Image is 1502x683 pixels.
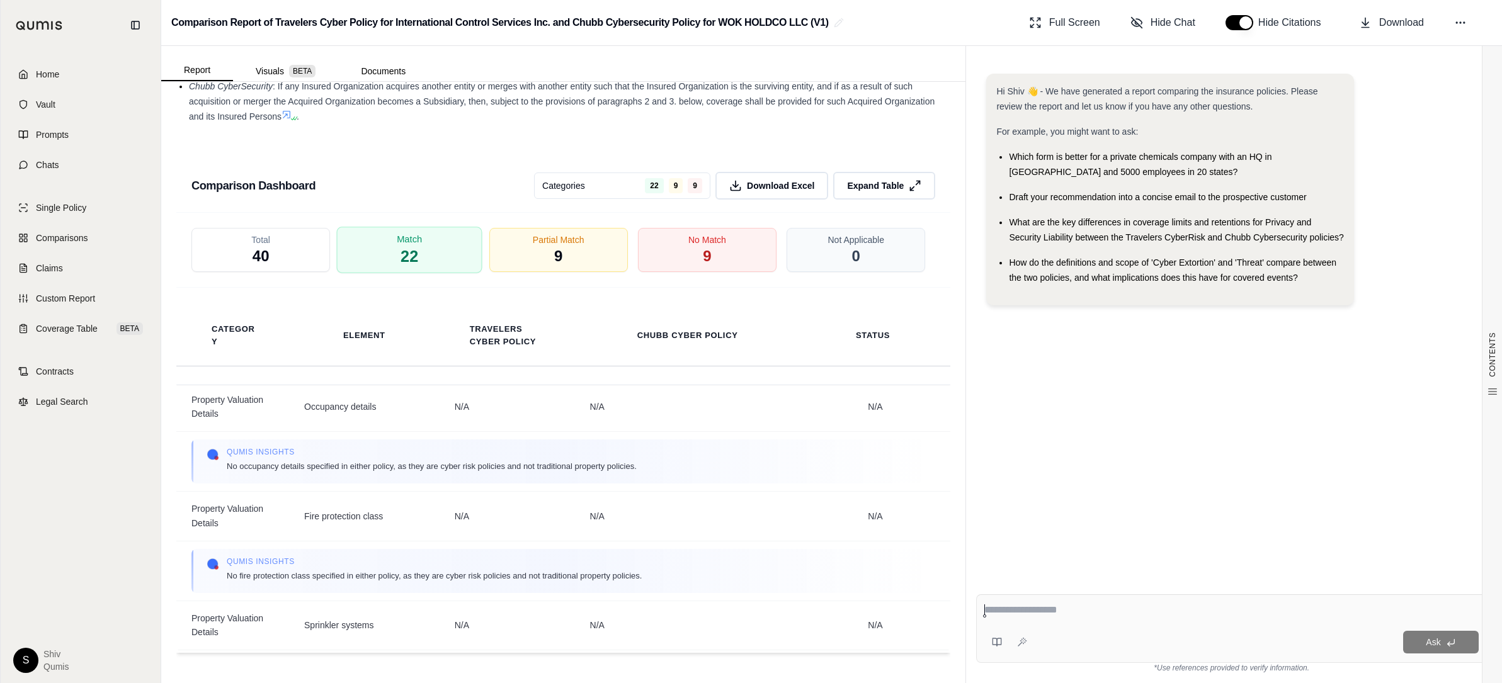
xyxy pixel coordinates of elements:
[207,558,219,570] img: Qumis
[36,68,59,81] span: Home
[338,61,428,81] button: Documents
[36,395,88,408] span: Legal Search
[645,178,663,193] span: 22
[847,179,904,192] span: Expand Table
[816,618,936,633] span: N/A
[328,322,401,349] th: Element
[688,178,702,193] span: 9
[196,315,274,356] th: Category
[1426,637,1440,647] span: Ask
[669,178,683,193] span: 9
[833,172,935,200] button: Expand Table
[747,179,814,192] span: Download Excel
[36,159,59,171] span: Chats
[401,246,418,268] span: 22
[13,648,38,673] div: S
[189,81,935,121] span: : If any Insured Organization acquires another entity or merges with another entity such that the...
[622,322,753,349] th: Chubb Cyber Policy
[227,460,637,473] span: No occupancy details specified in either policy, as they are cyber risk policies and not traditio...
[253,246,270,266] span: 40
[43,648,69,660] span: Shiv
[8,254,153,282] a: Claims
[227,556,642,567] span: Qumis INSIGHTS
[227,447,637,457] span: Qumis INSIGHTS
[8,388,153,415] a: Legal Search
[36,365,74,378] span: Contracts
[455,400,560,414] span: N/A
[1009,257,1336,283] span: How do the definitions and scope of 'Cyber Extortion' and 'Threat' compare between the two polici...
[297,111,299,121] span: .
[36,262,63,274] span: Claims
[1151,15,1195,30] span: Hide Chat
[191,502,274,531] span: Property Valuation Details
[189,81,273,91] span: Chubb CyberSecurity
[8,224,153,252] a: Comparisons
[8,91,153,118] a: Vault
[828,234,884,246] span: Not Applicable
[554,246,562,266] span: 9
[125,15,145,35] button: Collapse sidebar
[1009,192,1306,202] span: Draft your recommendation into a concise email to the prospective customer
[304,618,424,633] span: Sprinkler systems
[1009,152,1272,177] span: Which form is better for a private chemicals company with an HQ in [GEOGRAPHIC_DATA] and 5000 emp...
[36,292,95,305] span: Custom Report
[117,322,143,335] span: BETA
[191,174,316,197] h3: Comparison Dashboard
[191,393,274,422] span: Property Valuation Details
[816,400,936,414] span: N/A
[161,60,233,81] button: Report
[304,400,424,414] span: Occupancy details
[8,60,153,88] a: Home
[1379,15,1424,30] span: Download
[8,151,153,179] a: Chats
[590,618,785,633] span: N/A
[841,322,905,349] th: Status
[397,233,422,246] span: Match
[1125,10,1200,35] button: Hide Chat
[455,618,560,633] span: N/A
[251,234,270,246] span: Total
[43,660,69,673] span: Qumis
[304,509,424,524] span: Fire protection class
[1403,631,1479,653] button: Ask
[207,448,219,461] img: Qumis
[233,61,338,81] button: Visuals
[688,234,726,246] span: No Match
[590,400,785,414] span: N/A
[8,121,153,149] a: Prompts
[8,315,153,342] a: Coverage TableBETA
[976,663,1487,673] div: *Use references provided to verify information.
[36,201,86,214] span: Single Policy
[191,611,274,640] span: Property Valuation Details
[16,21,63,30] img: Qumis Logo
[542,179,585,192] span: Categories
[816,509,936,524] span: N/A
[171,11,829,34] h2: Comparison Report of Travelers Cyber Policy for International Control Services Inc. and Chubb Cyb...
[455,509,560,524] span: N/A
[996,86,1317,111] span: Hi Shiv 👋 - We have generated a report comparing the insurance policies. Please review the report...
[227,569,642,582] span: No fire protection class specified in either policy, as they are cyber risk policies and not trad...
[1488,332,1498,377] span: CONTENTS
[715,172,828,200] button: Download Excel
[996,127,1138,137] span: For example, you might want to ask:
[36,98,55,111] span: Vault
[36,322,98,335] span: Coverage Table
[8,358,153,385] a: Contracts
[533,234,584,246] span: Partial Match
[1354,10,1429,35] button: Download
[1049,15,1100,30] span: Full Screen
[852,246,860,266] span: 0
[1009,217,1343,242] span: What are the key differences in coverage limits and retentions for Privacy and Security Liability...
[455,315,560,356] th: Travelers Cyber Policy
[1258,15,1329,30] span: Hide Citations
[36,232,88,244] span: Comparisons
[8,285,153,312] a: Custom Report
[590,509,785,524] span: N/A
[534,172,710,199] button: Categories2299
[1024,10,1105,35] button: Full Screen
[36,128,69,141] span: Prompts
[8,194,153,222] a: Single Policy
[703,246,711,266] span: 9
[289,65,316,77] span: BETA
